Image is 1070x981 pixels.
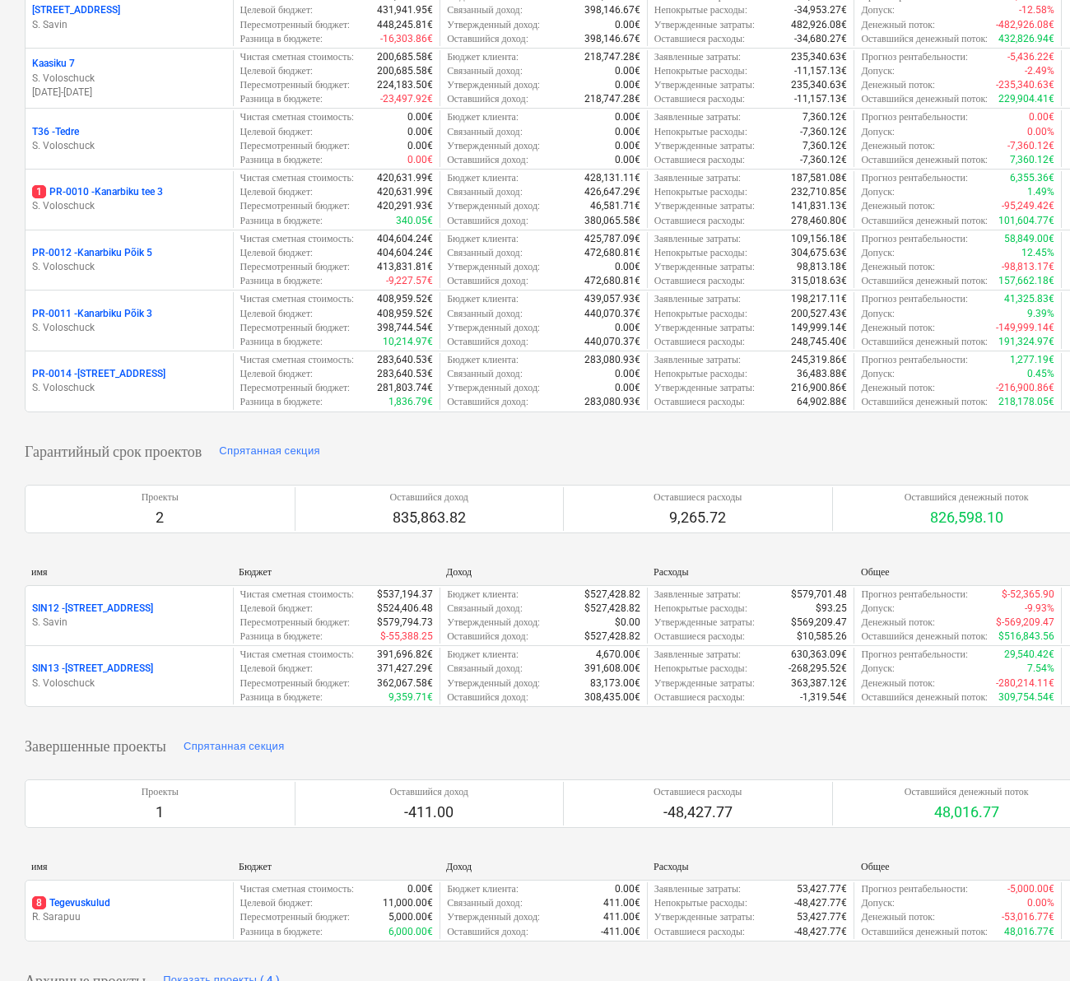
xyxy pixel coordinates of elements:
p: Связанный доход : [447,246,523,260]
p: Заявленные затраты : [654,110,741,124]
p: Утвержденный доход : [447,78,540,92]
p: -7,360.12€ [800,153,847,167]
p: $579,794.73 [377,616,433,630]
p: 232,710.85€ [791,185,847,199]
p: Оставшийся доход : [447,92,528,106]
p: S. Voloschuck [32,199,226,213]
p: Заявленные затраты : [654,171,741,185]
p: 398,146.67€ [584,32,640,46]
p: Прогноз рентабельности : [861,171,968,185]
div: Kaasiku 7S. Voloschuck[DATE]-[DATE] [32,57,226,99]
p: Оставшийся денежный поток : [861,395,988,409]
p: 0.00€ [407,125,433,139]
p: 398,744.54€ [377,321,433,335]
p: Разница в бюджете : [240,395,323,409]
p: Заявленные затраты : [654,50,741,64]
p: 472,680.81€ [584,246,640,260]
p: Утвержденный доход : [447,260,540,274]
p: Kaasiku 7 [32,57,75,71]
p: 428,131.11€ [584,171,640,185]
p: $527,428.82 [584,588,640,602]
p: Утвержденные затраты : [654,321,755,335]
p: Оставшиеся расходы : [654,335,745,349]
p: Разница в бюджете : [240,214,323,228]
p: [DATE] - [DATE] [32,86,226,100]
p: 0.00€ [615,64,640,78]
p: -2.49% [1025,64,1054,78]
p: Tegevuskulud [32,896,110,910]
p: 64,902.88€ [797,395,847,409]
p: Разница в бюджете : [240,630,323,644]
p: 398,146.67€ [584,3,640,17]
p: 36,483.88€ [797,367,847,381]
p: PR-0014 - [STREET_ADDRESS] [32,367,165,381]
p: 431,941.95€ [377,3,433,17]
p: Бюджет клиента : [447,110,519,124]
p: Допуск : [861,125,895,139]
p: 141,831.13€ [791,199,847,213]
p: Оставшийся доход : [447,153,528,167]
p: 0.45% [1027,367,1054,381]
p: Утвержденные затраты : [654,139,755,153]
p: S. Voloschuck [32,676,226,690]
p: -9.93% [1025,602,1054,616]
p: Оставшийся доход : [447,274,528,288]
p: 0.00€ [615,110,640,124]
p: Чистая сметная стоимость : [240,292,354,306]
p: SIN13 - [STREET_ADDRESS] [32,662,153,676]
p: 41,325.83€ [1004,292,1054,306]
p: 283,080.93€ [584,395,640,409]
p: -34,680.27€ [794,32,847,46]
p: Целевой бюджет : [240,185,314,199]
p: 157,662.18€ [998,274,1054,288]
p: -11,157.13€ [794,64,847,78]
p: $10,585.26 [797,630,847,644]
p: 218,747.28€ [584,50,640,64]
p: -12.58% [1019,3,1054,17]
p: 229,904.41€ [998,92,1054,106]
button: Спрятанная секция [179,733,289,760]
div: Бюджет [239,566,433,579]
p: Оставшиеся расходы : [654,395,745,409]
p: PR-0011 - Kanarbiku Põik 3 [32,307,152,321]
p: 0.00€ [615,139,640,153]
p: Оставшиеся расходы [654,490,742,504]
p: Бюджет клиента : [447,232,519,246]
p: Утвержденные затраты : [654,199,755,213]
p: Заявленные затраты : [654,588,741,602]
p: 420,631.99€ [377,171,433,185]
p: Целевой бюджет : [240,246,314,260]
p: -23,497.92€ [380,92,433,106]
div: SIN13 -[STREET_ADDRESS]S. Voloschuck [32,662,226,690]
p: Целевой бюджет : [240,367,314,381]
p: 191,324.97€ [998,335,1054,349]
p: 0.00€ [407,153,433,167]
div: PR-0011 -Kanarbiku Põik 3S. Voloschuck [32,307,226,335]
div: PR-0014 -[STREET_ADDRESS]S. Voloschuck [32,367,226,395]
p: 408,959.52€ [377,307,433,321]
p: $537,194.37 [377,588,433,602]
p: 278,460.80€ [791,214,847,228]
p: 283,080.93€ [584,353,640,367]
p: Целевой бюджет : [240,64,314,78]
p: Непокрытые расходы : [654,125,747,139]
p: Допуск : [861,307,895,321]
p: Целевой бюджет : [240,307,314,321]
p: PR-0010 - Kanarbiku tee 3 [32,185,163,199]
p: Пересмотренный бюджет : [240,199,351,213]
p: 0.00€ [615,18,640,32]
p: Оставшийся денежный поток : [861,32,988,46]
p: 432,826.94€ [998,32,1054,46]
p: Чистая сметная стоимость : [240,232,354,246]
p: 198,217.11€ [791,292,847,306]
p: 0.00€ [407,139,433,153]
p: -34,953.27€ [794,3,847,17]
p: Чистая сметная стоимость : [240,110,354,124]
p: S. Voloschuck [32,321,226,335]
p: -7,360.12€ [1007,139,1054,153]
span: 8 [32,896,46,909]
p: -7,360.12€ [800,125,847,139]
p: Связанный доход : [447,185,523,199]
p: 12.45% [1021,246,1054,260]
p: Утвержденные затраты : [654,260,755,274]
